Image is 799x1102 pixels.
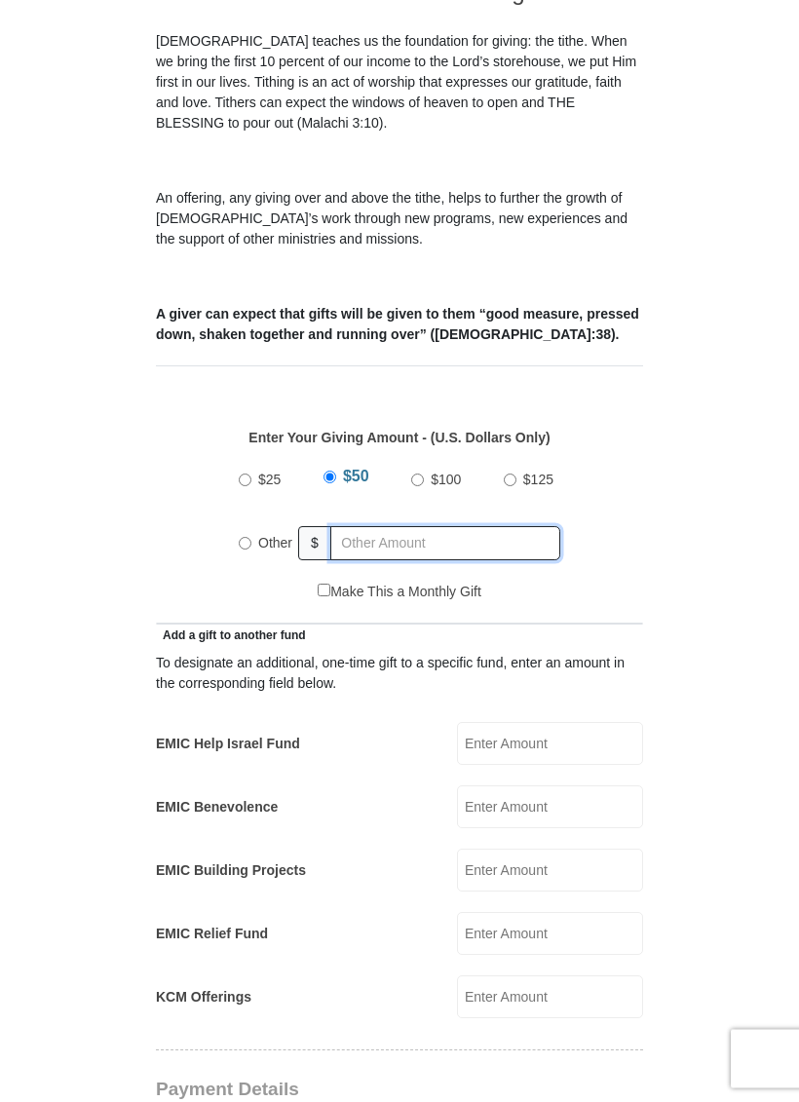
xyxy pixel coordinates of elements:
input: Enter Amount [457,786,643,829]
input: Enter Amount [457,976,643,1019]
strong: Enter Your Giving Amount - (U.S. Dollars Only) [248,431,550,446]
label: KCM Offerings [156,988,251,1008]
label: EMIC Building Projects [156,861,306,882]
span: Add a gift to another fund [156,629,306,643]
span: $50 [343,469,369,485]
h3: Payment Details [156,1080,653,1102]
input: Make This a Monthly Gift [318,585,330,597]
input: Other Amount [330,527,560,561]
span: $100 [431,473,461,488]
p: [DEMOGRAPHIC_DATA] teaches us the foundation for giving: the tithe. When we bring the first 10 pe... [156,32,643,134]
div: To designate an additional, one-time gift to a specific fund, enter an amount in the correspondin... [156,654,643,695]
input: Enter Amount [457,850,643,893]
label: Make This a Monthly Gift [318,583,481,603]
span: $125 [523,473,553,488]
label: EMIC Benevolence [156,798,278,818]
p: An offering, any giving over and above the tithe, helps to further the growth of [DEMOGRAPHIC_DAT... [156,189,643,250]
input: Enter Amount [457,723,643,766]
label: EMIC Relief Fund [156,925,268,945]
span: Other [258,536,292,551]
span: $25 [258,473,281,488]
input: Enter Amount [457,913,643,956]
label: EMIC Help Israel Fund [156,735,300,755]
span: $ [298,527,331,561]
b: A giver can expect that gifts will be given to them “good measure, pressed down, shaken together ... [156,307,639,343]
